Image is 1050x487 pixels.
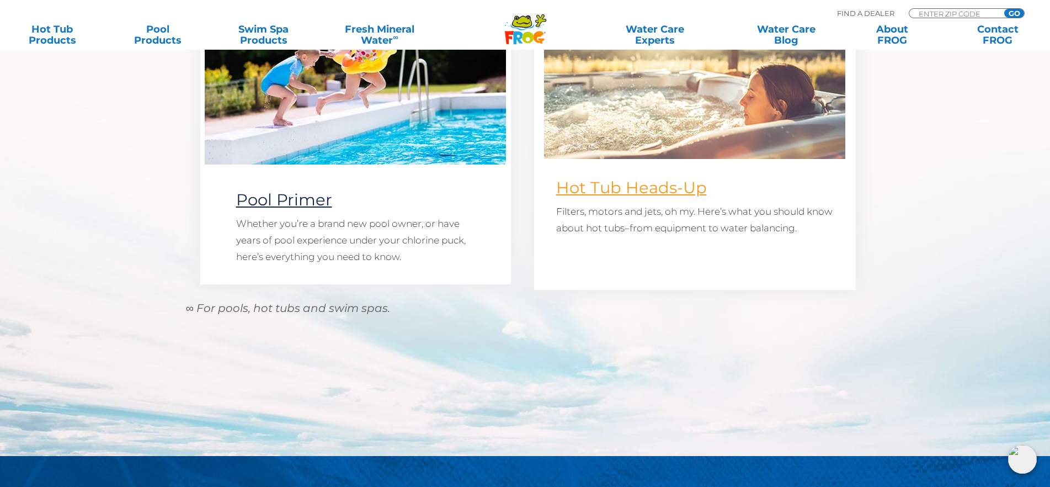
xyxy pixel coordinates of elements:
[186,301,390,315] em: ∞ For pools, hot tubs and swim spas.
[837,8,894,18] p: Find A Dealer
[851,24,933,46] a: AboutFROG
[1004,9,1024,18] input: GO
[588,24,722,46] a: Water CareExperts
[117,24,199,46] a: PoolProducts
[222,24,305,46] a: Swim SpaProducts
[328,24,431,46] a: Fresh MineralWater∞
[1008,445,1037,474] img: openIcon
[11,24,93,46] a: Hot TubProducts
[236,215,475,265] p: Whether you’re a brand new pool owner, or have years of pool experience under your chlorine puck,...
[393,33,398,41] sup: ∞
[957,24,1039,46] a: ContactFROG
[236,190,332,209] a: Pool Primer
[556,178,707,197] a: Hot Tub Heads-Up
[918,9,992,18] input: Zip Code Form
[745,24,828,46] a: Water CareBlog
[556,203,834,236] p: Filters, motors and jets, oh my. Here’s what you should know about hot tubs–from equipment to wat...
